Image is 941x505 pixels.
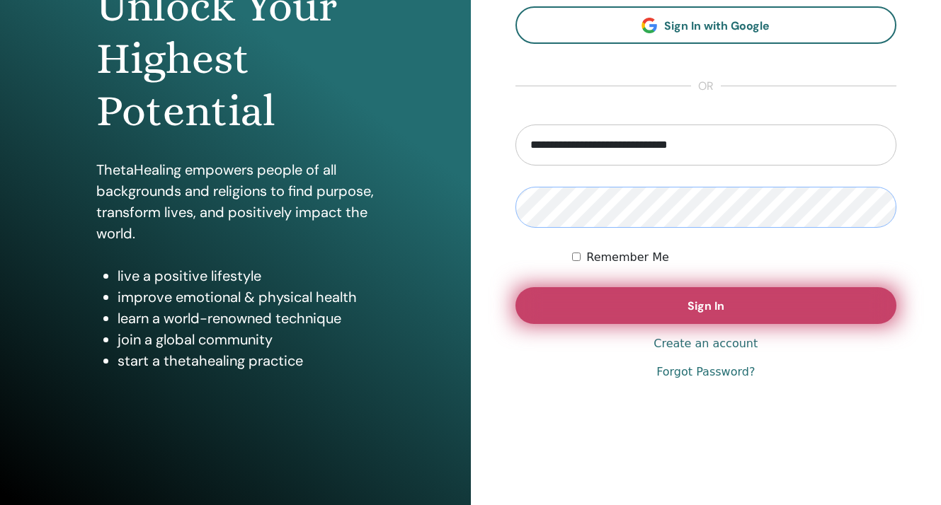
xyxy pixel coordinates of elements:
[118,350,375,371] li: start a thetahealing practice
[664,18,770,33] span: Sign In with Google
[572,249,896,266] div: Keep me authenticated indefinitely or until I manually logout
[515,6,897,44] a: Sign In with Google
[118,329,375,350] li: join a global community
[586,249,669,266] label: Remember Me
[691,78,721,95] span: or
[118,308,375,329] li: learn a world-renowned technique
[656,364,755,381] a: Forgot Password?
[515,287,897,324] button: Sign In
[118,286,375,308] li: improve emotional & physical health
[654,335,758,352] a: Create an account
[96,159,375,244] p: ThetaHealing empowers people of all backgrounds and religions to find purpose, transform lives, a...
[118,265,375,286] li: live a positive lifestyle
[688,298,724,313] span: Sign In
